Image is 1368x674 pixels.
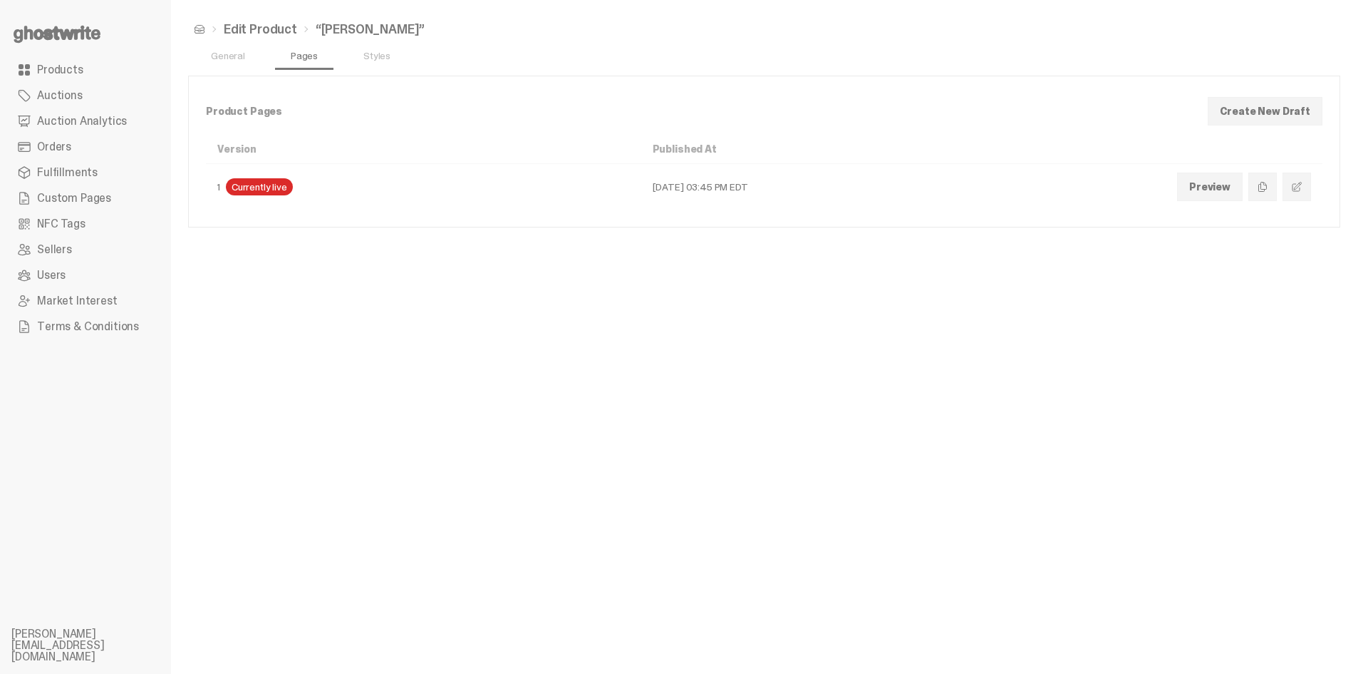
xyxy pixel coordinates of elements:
a: Auction Analytics [11,108,160,134]
a: Sellers [11,237,160,262]
span: Orders [37,141,71,153]
a: Users [11,262,160,288]
span: Users [37,270,66,281]
td: [DATE] 03:45 PM EDT [641,164,1166,210]
p: Product Pages [206,106,1208,116]
span: Auction Analytics [37,116,127,127]
div: 1 [217,178,630,195]
button: Create New Draft [1208,97,1322,126]
span: Fulfillments [37,167,98,178]
a: General [199,41,256,70]
a: Preview [1177,173,1243,201]
a: Edit Product [224,23,297,36]
span: Products [37,64,83,76]
span: Market Interest [37,295,118,307]
span: Custom Pages [37,193,111,204]
span: Terms & Conditions [37,321,139,332]
a: Orders [11,134,160,160]
a: Products [11,57,160,83]
div: Currently live [226,178,293,195]
a: Custom Pages [11,185,160,211]
a: Styles [352,41,402,70]
a: Market Interest [11,288,160,314]
a: Terms & Conditions [11,314,160,339]
li: “[PERSON_NAME]” [297,23,425,36]
span: Auctions [37,90,83,101]
span: Sellers [37,244,72,255]
th: Published At [641,135,1166,164]
th: Version [206,135,641,164]
a: Auctions [11,83,160,108]
a: Pages [279,41,329,70]
a: NFC Tags [11,211,160,237]
span: NFC Tags [37,218,85,230]
li: [PERSON_NAME][EMAIL_ADDRESS][DOMAIN_NAME] [11,628,182,663]
a: Fulfillments [11,160,160,185]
